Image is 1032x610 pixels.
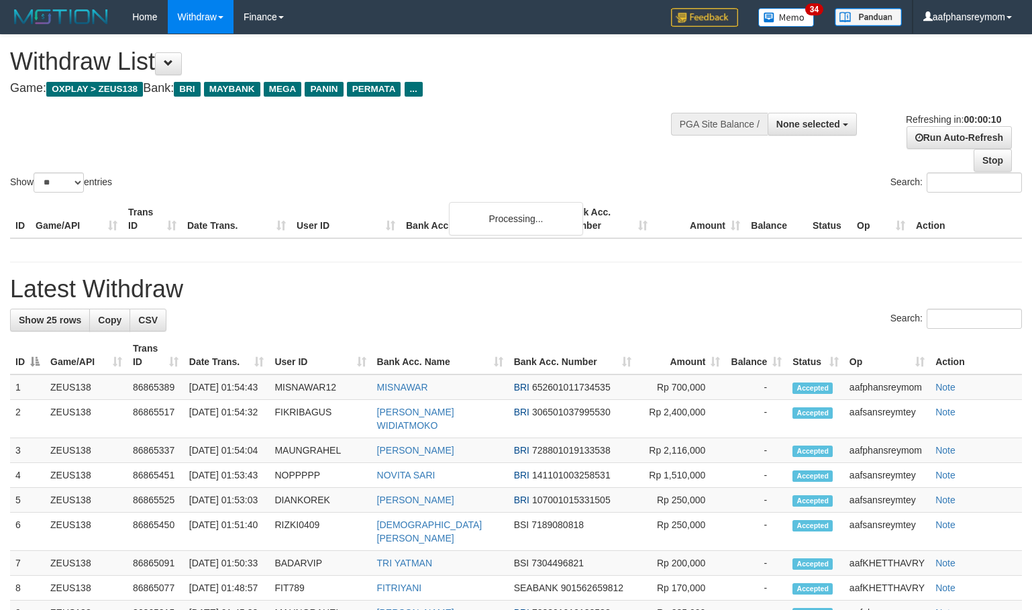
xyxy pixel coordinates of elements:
[935,558,956,568] a: Note
[935,470,956,480] a: Note
[184,463,270,488] td: [DATE] 01:53:43
[449,202,583,236] div: Processing...
[45,400,127,438] td: ZEUS138
[532,495,611,505] span: Copy 107001015331505 to clipboard
[45,374,127,400] td: ZEUS138
[98,315,121,325] span: Copy
[745,200,807,238] th: Balance
[130,309,166,332] a: CSV
[372,336,509,374] th: Bank Acc. Name: activate to sort column ascending
[725,438,787,463] td: -
[514,558,529,568] span: BSI
[792,407,833,419] span: Accepted
[10,551,45,576] td: 7
[776,119,840,130] span: None selected
[184,513,270,551] td: [DATE] 01:51:40
[787,336,844,374] th: Status: activate to sort column ascending
[792,520,833,531] span: Accepted
[509,336,637,374] th: Bank Acc. Number: activate to sort column ascending
[792,558,833,570] span: Accepted
[514,407,529,417] span: BRI
[532,407,611,417] span: Copy 306501037995530 to clipboard
[184,438,270,463] td: [DATE] 01:54:04
[401,200,560,238] th: Bank Acc. Name
[10,400,45,438] td: 2
[305,82,343,97] span: PANIN
[377,519,482,544] a: [DEMOGRAPHIC_DATA][PERSON_NAME]
[10,7,112,27] img: MOTION_logo.png
[725,374,787,400] td: -
[127,551,184,576] td: 86865091
[637,576,725,601] td: Rp 170,000
[725,551,787,576] td: -
[935,495,956,505] a: Note
[637,551,725,576] td: Rp 200,000
[792,495,833,507] span: Accepted
[890,172,1022,193] label: Search:
[844,400,930,438] td: aafsansreymtey
[34,172,84,193] select: Showentries
[45,463,127,488] td: ZEUS138
[127,400,184,438] td: 86865517
[805,3,823,15] span: 34
[653,200,745,238] th: Amount
[269,374,371,400] td: MISNAWAR12
[45,336,127,374] th: Game/API: activate to sort column ascending
[835,8,902,26] img: panduan.png
[844,513,930,551] td: aafsansreymtey
[935,519,956,530] a: Note
[852,200,911,238] th: Op
[725,513,787,551] td: -
[844,551,930,576] td: aafKHETTHAVRY
[637,438,725,463] td: Rp 2,116,000
[10,82,674,95] h4: Game: Bank:
[911,200,1022,238] th: Action
[269,576,371,601] td: FIT789
[792,583,833,595] span: Accepted
[514,445,529,456] span: BRI
[927,309,1022,329] input: Search:
[184,551,270,576] td: [DATE] 01:50:33
[10,200,30,238] th: ID
[127,576,184,601] td: 86865077
[10,513,45,551] td: 6
[45,576,127,601] td: ZEUS138
[269,463,371,488] td: NOPPPPP
[184,488,270,513] td: [DATE] 01:53:03
[514,582,558,593] span: SEABANK
[532,445,611,456] span: Copy 728801019133538 to clipboard
[671,113,768,136] div: PGA Site Balance /
[123,200,182,238] th: Trans ID
[184,374,270,400] td: [DATE] 01:54:43
[532,470,611,480] span: Copy 141101003258531 to clipboard
[637,463,725,488] td: Rp 1,510,000
[514,495,529,505] span: BRI
[935,382,956,393] a: Note
[377,470,435,480] a: NOVITA SARI
[377,582,422,593] a: FITRIYANI
[927,172,1022,193] input: Search:
[844,374,930,400] td: aafphansreymom
[532,382,611,393] span: Copy 652601011734535 to clipboard
[10,309,90,332] a: Show 25 rows
[10,576,45,601] td: 8
[127,374,184,400] td: 86865389
[637,488,725,513] td: Rp 250,000
[127,438,184,463] td: 86865337
[792,383,833,394] span: Accepted
[127,488,184,513] td: 86865525
[377,382,428,393] a: MISNAWAR
[10,374,45,400] td: 1
[45,551,127,576] td: ZEUS138
[89,309,130,332] a: Copy
[671,8,738,27] img: Feedback.jpg
[758,8,815,27] img: Button%20Memo.svg
[184,400,270,438] td: [DATE] 01:54:32
[531,519,584,530] span: Copy 7189080818 to clipboard
[935,445,956,456] a: Note
[30,200,123,238] th: Game/API
[637,336,725,374] th: Amount: activate to sort column ascending
[377,495,454,505] a: [PERSON_NAME]
[269,513,371,551] td: RIZKI0409
[725,463,787,488] td: -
